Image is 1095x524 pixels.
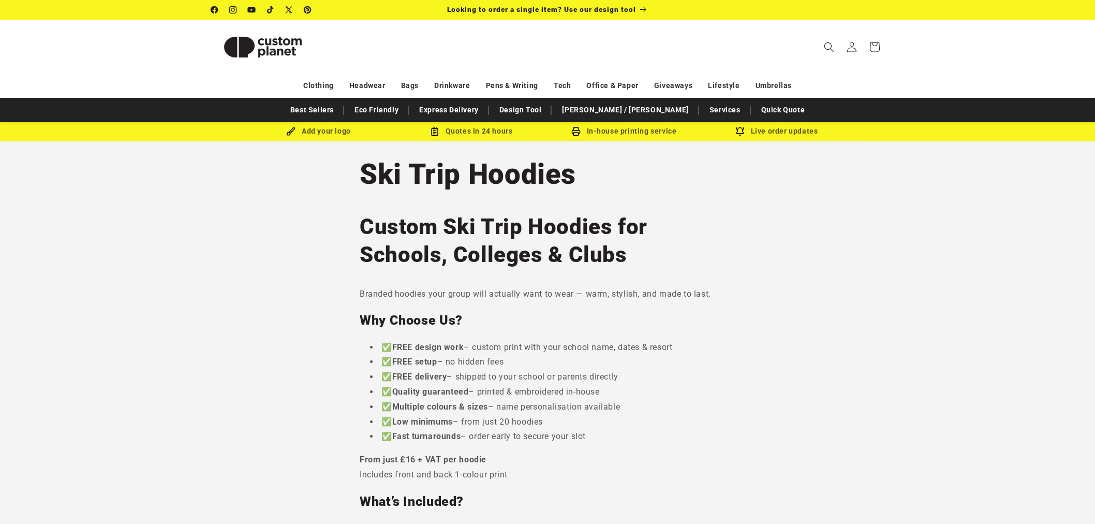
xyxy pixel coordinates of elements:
[392,387,469,397] strong: Quality guaranteed
[395,125,547,138] div: Quotes in 24 hours
[360,493,735,510] h2: What’s Included?
[370,429,735,444] li: ✅ – order early to secure your slot
[756,77,792,95] a: Umbrellas
[360,156,735,192] h1: Ski Trip Hoodies
[285,101,339,119] a: Best Sellers
[401,77,419,95] a: Bags
[370,400,735,415] li: ✅ – name personalisation available
[360,213,735,269] h1: Custom Ski Trip Hoodies for Schools, Colleges & Clubs
[360,455,486,464] strong: From just £16 + VAT per hoodie
[818,36,840,59] summary: Search
[414,101,484,119] a: Express Delivery
[242,125,395,138] div: Add your logo
[735,127,745,136] img: Order updates
[370,370,735,385] li: ✅ – shipped to your school or parents directly
[571,127,581,136] img: In-house printing
[447,5,636,13] span: Looking to order a single item? Use our design tool
[392,431,461,441] strong: Fast turnarounds
[360,453,735,483] p: Includes front and back 1-colour print
[392,372,447,382] strong: FREE delivery
[392,402,488,412] strong: Multiple colours & sizes
[286,127,295,136] img: Brush Icon
[303,77,334,95] a: Clothing
[708,77,739,95] a: Lifestyle
[392,342,464,352] strong: FREE design work
[557,101,693,119] a: [PERSON_NAME] / [PERSON_NAME]
[756,101,810,119] a: Quick Quote
[430,127,439,136] img: Order Updates Icon
[392,357,437,367] strong: FREE setup
[370,385,735,400] li: ✅ – printed & embroidered in-house
[486,77,538,95] a: Pens & Writing
[392,417,453,427] strong: Low minimums
[370,415,735,430] li: ✅ – from just 20 hoodies
[547,125,700,138] div: In-house printing service
[360,287,735,302] p: Branded hoodies your group will actually want to wear — warm, stylish, and made to last.
[360,312,735,329] h2: Why Choose Us?
[494,101,547,119] a: Design Tool
[349,77,386,95] a: Headwear
[434,77,470,95] a: Drinkware
[654,77,692,95] a: Giveaways
[349,101,404,119] a: Eco Friendly
[211,24,315,70] img: Custom Planet
[554,77,571,95] a: Tech
[700,125,853,138] div: Live order updates
[370,355,735,370] li: ✅ – no hidden fees
[704,101,746,119] a: Services
[208,20,319,74] a: Custom Planet
[370,340,735,355] li: ✅ – custom print with your school name, dates & resort
[586,77,638,95] a: Office & Paper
